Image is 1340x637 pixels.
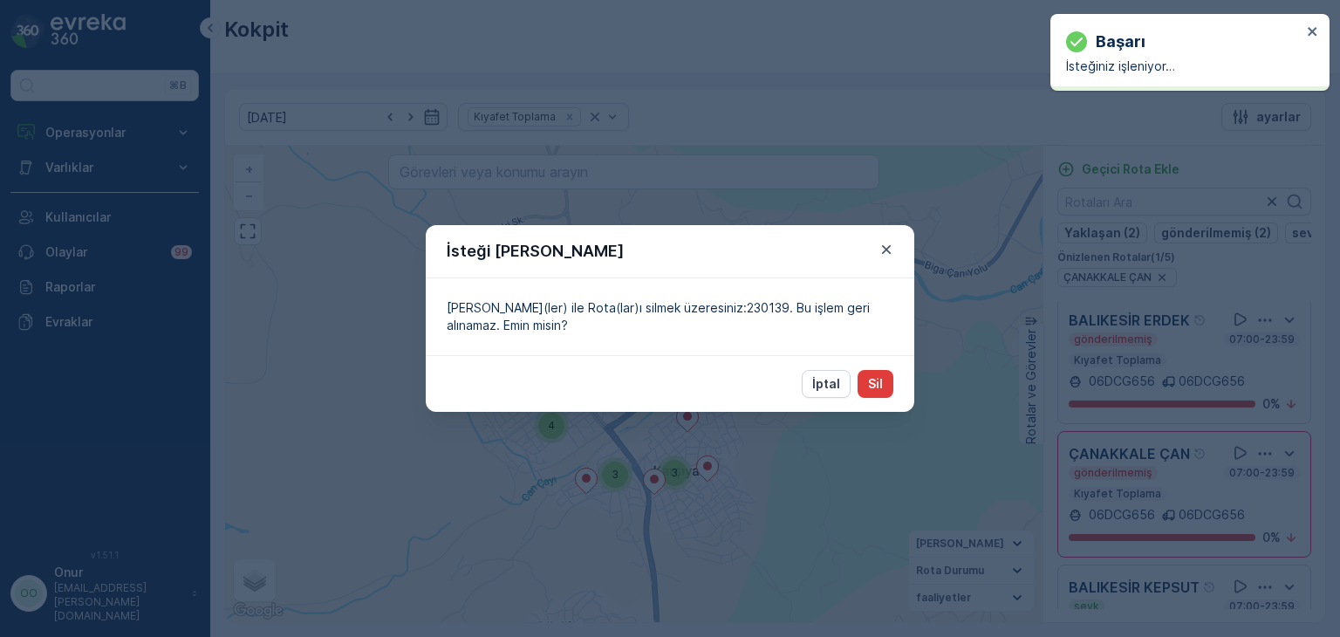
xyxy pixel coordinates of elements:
[802,370,851,398] button: İptal
[447,239,624,264] p: İsteği [PERSON_NAME]
[447,299,893,334] p: [PERSON_NAME](ler) ile Rota(lar)ı silmek üzeresiniz:230139. Bu işlem geri alınamaz. Emin misin?
[858,370,893,398] button: Sil
[812,375,840,393] p: İptal
[1066,58,1302,75] p: İsteğiniz işleniyor…
[1307,24,1319,41] button: close
[868,375,883,393] p: Sil
[1096,30,1145,54] p: başarı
